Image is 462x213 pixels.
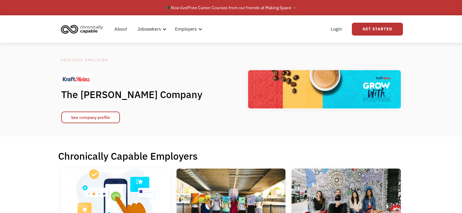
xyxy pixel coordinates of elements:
[58,150,404,162] h1: Chronically Capable Employers
[171,19,204,39] div: Employers
[137,25,161,33] div: Jobseekers
[61,112,120,123] a: See company profile
[61,88,214,101] h1: The [PERSON_NAME] Company
[175,25,197,33] div: Employers
[352,23,403,36] a: Get Started
[59,22,105,36] img: Chronically Capable logo
[61,56,214,64] div: Featured Employer
[59,22,108,36] a: home
[327,19,346,39] a: Login
[134,19,168,39] div: Jobseekers
[171,5,188,10] em: Now live!
[111,19,131,39] a: About
[166,4,296,11] div: 🎓 Free Career Courses from our friends at Making Space →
